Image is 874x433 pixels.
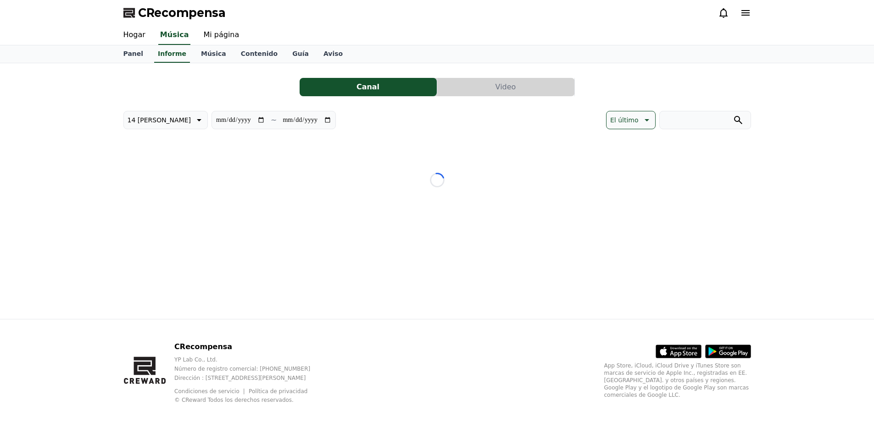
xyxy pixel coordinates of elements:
[610,116,639,124] font: El último
[194,45,234,63] a: Música
[174,388,246,395] a: Condiciones de servicio
[160,30,189,39] font: Música
[300,78,437,96] button: Canal
[174,388,239,395] font: Condiciones de servicio
[604,362,749,398] font: App Store, iCloud, iCloud Drive y iTunes Store son marcas de servicio de Apple Inc., registradas ...
[128,116,191,124] font: 14 [PERSON_NAME]
[285,45,316,63] a: Guía
[234,45,285,63] a: Contenido
[606,111,656,129] button: El último
[174,356,217,363] font: YP Lab Co., Ltd.
[249,388,307,395] a: Política de privacidad
[174,342,232,351] font: CRecompensa
[241,50,278,57] font: Contenido
[174,397,294,403] font: © CReward Todos los derechos reservados.
[356,82,379,91] font: Canal
[123,50,144,57] font: Panel
[437,78,574,96] button: Video
[123,30,145,39] font: Hogar
[174,375,306,381] font: Dirección : [STREET_ADDRESS][PERSON_NAME]
[316,45,350,63] a: Aviso
[437,78,575,96] a: Video
[158,26,191,45] a: Música
[116,45,151,63] a: Panel
[292,50,309,57] font: Guía
[495,82,516,91] font: Video
[154,45,190,63] a: Informe
[123,111,208,129] button: 14 [PERSON_NAME]
[158,50,186,57] font: Informe
[323,50,343,57] font: Aviso
[271,115,277,124] font: ~
[201,50,226,57] font: Música
[196,26,246,45] a: Mi página
[203,30,239,39] font: Mi página
[138,6,225,19] font: CRecompensa
[123,5,225,20] a: CRecompensa
[116,26,153,45] a: Hogar
[174,366,310,372] font: Número de registro comercial: [PHONE_NUMBER]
